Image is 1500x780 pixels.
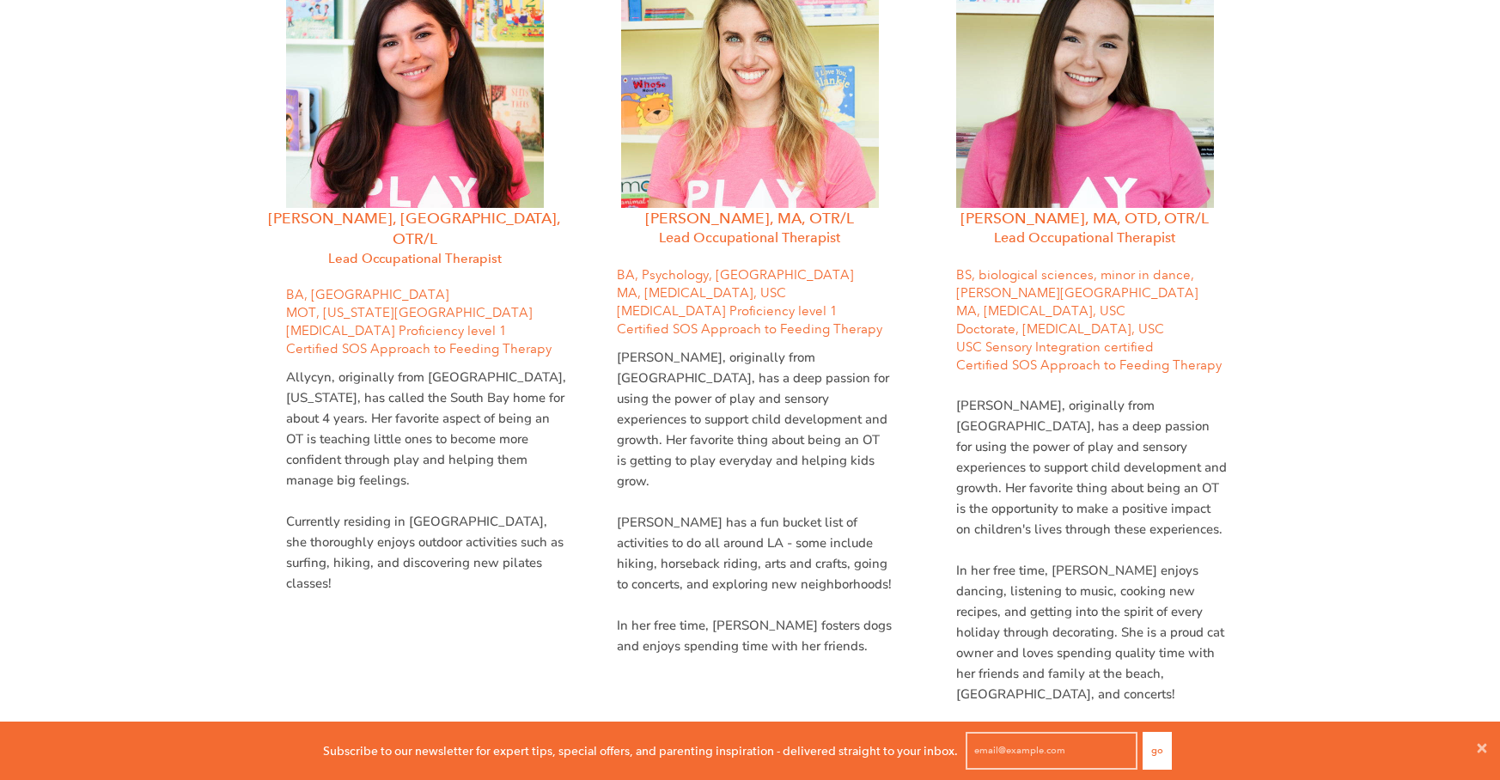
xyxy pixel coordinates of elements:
[286,341,552,356] span: Certified SOS Approach to Feeding Therapy
[617,321,882,337] font: Certified SOS Approach to Feeding Therapy
[323,741,958,760] p: Subscribe to our newsletter for expert tips, special offers, and parenting inspiration - delivere...
[617,347,892,491] p: [PERSON_NAME], originally from [GEOGRAPHIC_DATA], has a deep passion for using the power of play ...
[286,323,507,338] span: [MEDICAL_DATA] Proficiency level 1
[595,208,905,229] h3: [PERSON_NAME], MA, OTR/L
[286,287,449,302] span: BA, [GEOGRAPHIC_DATA]
[617,512,892,594] p: [PERSON_NAME] has a fun bucket list of activities to do all around LA - some include hiking, hors...
[617,285,786,301] font: MA, [MEDICAL_DATA], USC
[1143,732,1172,770] button: Go
[956,303,1125,319] font: MA, [MEDICAL_DATA], USC
[595,229,905,247] h4: Lead Occupational Therapist
[260,250,570,268] h4: Lead Occupational Therapist
[943,208,1227,229] h3: [PERSON_NAME], MA, OTD, OTR/L
[956,395,1227,539] p: [PERSON_NAME], originally from [GEOGRAPHIC_DATA], has a deep passion for using the power of play ...
[617,267,854,283] font: BA, Psychology, [GEOGRAPHIC_DATA]
[617,303,838,319] font: [MEDICAL_DATA] Proficiency level 1
[956,321,1164,337] font: Doctorate, [MEDICAL_DATA], USC
[966,732,1137,770] input: email@example.com
[617,615,892,656] p: In her free time, [PERSON_NAME] fosters dogs and enjoys spending time with her friends.
[286,305,533,320] span: MOT, [US_STATE][GEOGRAPHIC_DATA]
[956,339,1154,355] font: USC Sensory Integration certified
[286,511,570,594] p: Currently residing in [GEOGRAPHIC_DATA], she thoroughly enjoys outdoor activities such as surfing...
[956,357,1222,373] font: Certified SOS Approach to Feeding Therapy
[956,560,1227,704] p: In her free time, [PERSON_NAME] enjoys dancing, listening to music, cooking new recipes, and gett...
[286,367,570,491] p: Allycyn, originally from [GEOGRAPHIC_DATA], [US_STATE], has called the South Bay home for about 4...
[956,267,1198,301] font: BS, biological sciences, minor in dance, [PERSON_NAME][GEOGRAPHIC_DATA]
[943,229,1227,247] h4: Lead Occupational Therapist
[260,208,570,250] h3: [PERSON_NAME], [GEOGRAPHIC_DATA], OTR/L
